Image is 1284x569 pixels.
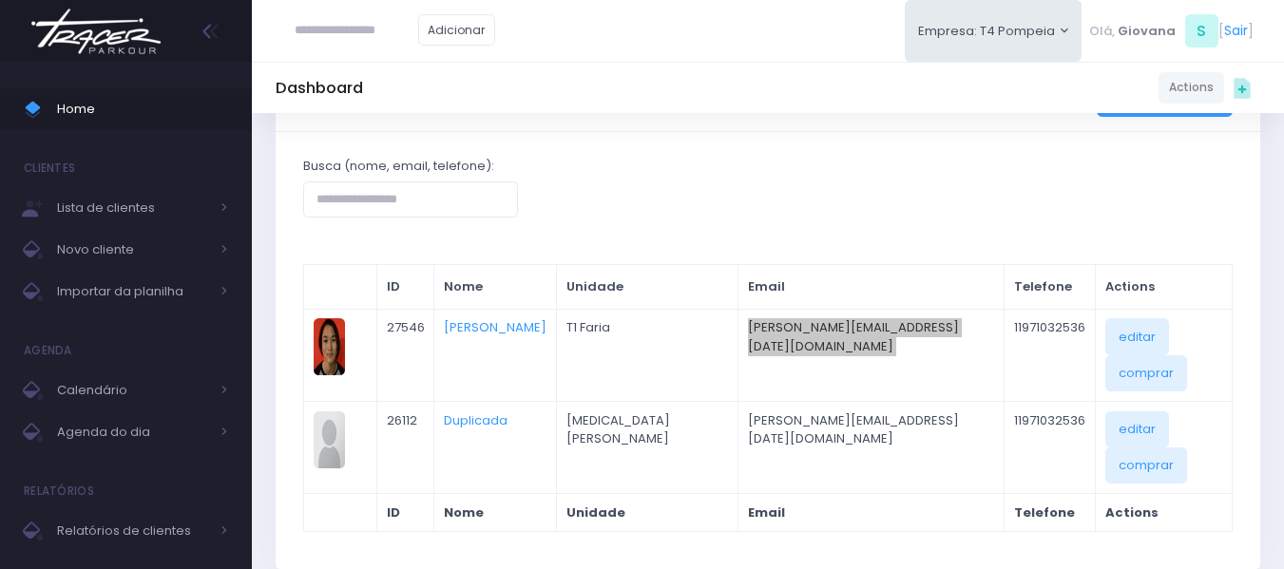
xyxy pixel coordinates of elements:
[376,401,434,493] td: 26112
[418,14,496,46] a: Adicionar
[1005,401,1096,493] td: 11971032536
[376,309,434,401] td: 27546
[738,265,1005,310] th: Email
[556,265,738,310] th: Unidade
[434,494,557,532] th: Nome
[1095,265,1232,310] th: Actions
[57,378,209,403] span: Calendário
[738,309,1005,401] td: [PERSON_NAME][EMAIL_ADDRESS][DATE][DOMAIN_NAME]
[376,494,434,532] th: ID
[1105,411,1169,447] a: editar
[1118,22,1176,41] span: Giovana
[738,494,1005,532] th: Email
[444,411,508,429] a: Duplicada
[738,401,1005,493] td: [PERSON_NAME][EMAIL_ADDRESS][DATE][DOMAIN_NAME]
[276,79,363,98] h5: Dashboard
[57,237,209,262] span: Novo cliente
[303,157,494,176] label: Busca (nome, email, telefone):
[57,97,228,122] span: Home
[24,472,94,510] h4: Relatórios
[57,519,209,543] span: Relatórios de clientes
[556,401,738,493] td: [MEDICAL_DATA] [PERSON_NAME]
[1005,265,1096,310] th: Telefone
[1105,318,1169,354] a: editar
[1082,9,1260,52] div: [ ]
[1005,309,1096,401] td: 11971032536
[1159,72,1224,104] a: Actions
[1185,14,1218,47] span: S
[1095,494,1232,532] th: Actions
[24,332,72,370] h4: Agenda
[434,265,557,310] th: Nome
[556,494,738,532] th: Unidade
[24,149,75,187] h4: Clientes
[556,309,738,401] td: T1 Faria
[57,420,209,445] span: Agenda do dia
[1105,355,1187,391] a: comprar
[57,279,209,304] span: Importar da planilha
[1224,21,1248,41] a: Sair
[57,196,209,220] span: Lista de clientes
[1105,447,1187,484] a: comprar
[444,318,546,336] a: [PERSON_NAME]
[376,265,434,310] th: ID
[1089,22,1115,41] span: Olá,
[1005,494,1096,532] th: Telefone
